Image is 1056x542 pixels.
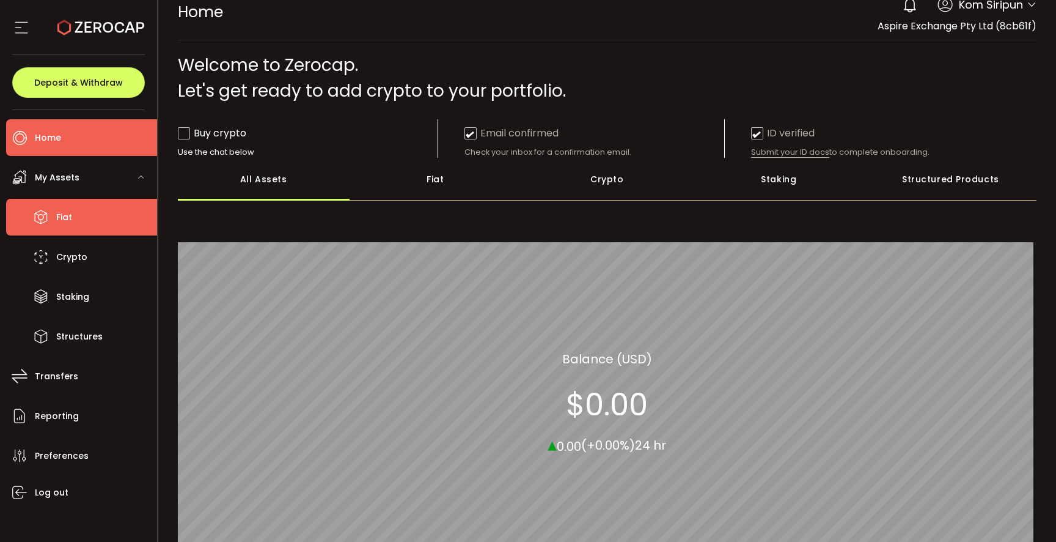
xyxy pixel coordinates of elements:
[178,125,246,141] div: Buy crypto
[34,78,123,87] span: Deposit & Withdraw
[521,158,693,201] div: Crypto
[865,158,1036,201] div: Structured Products
[12,67,145,98] button: Deposit & Withdraw
[35,407,79,425] span: Reporting
[581,437,635,454] span: (+0.00%)
[995,483,1056,542] iframe: Chat Widget
[635,437,666,454] span: 24 hr
[35,368,78,385] span: Transfers
[464,125,559,141] div: Email confirmed
[548,431,557,457] span: ▴
[178,53,1037,104] div: Welcome to Zerocap. Let's get ready to add crypto to your portfolio.
[566,386,648,423] section: $0.00
[56,288,89,306] span: Staking
[878,19,1036,33] span: Aspire Exchange Pty Ltd (8cb61f)
[35,129,61,147] span: Home
[464,147,725,158] div: Check your inbox for a confirmation email.
[35,169,79,187] span: My Assets
[562,349,652,368] section: Balance (USD)
[751,125,815,141] div: ID verified
[56,328,103,346] span: Structures
[350,158,521,201] div: Fiat
[693,158,865,201] div: Staking
[35,484,68,502] span: Log out
[56,248,87,266] span: Crypto
[56,209,72,226] span: Fiat
[178,1,223,23] span: Home
[751,147,1011,158] div: to complete onboarding.
[178,147,438,158] div: Use the chat below
[751,147,829,158] span: Submit your ID docs
[557,437,581,455] span: 0.00
[178,158,350,201] div: All Assets
[35,447,89,465] span: Preferences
